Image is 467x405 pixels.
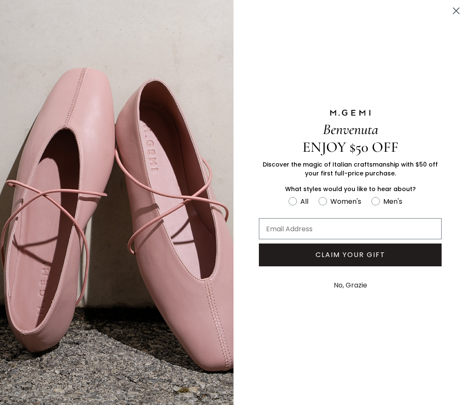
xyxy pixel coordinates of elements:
button: Close dialog [449,3,464,18]
span: ENJOY $50 OFF [302,138,398,156]
div: All [300,196,308,207]
div: Women's [330,196,361,207]
span: Discover the magic of Italian craftsmanship with $50 off your first full-price purchase. [263,160,438,178]
img: M.GEMI [329,109,371,117]
span: Benvenuta [323,120,378,138]
span: What styles would you like to hear about? [285,185,416,193]
input: Email Address [259,218,442,239]
button: CLAIM YOUR GIFT [259,244,442,266]
div: Men's [383,196,402,207]
button: No, Grazie [330,275,371,296]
